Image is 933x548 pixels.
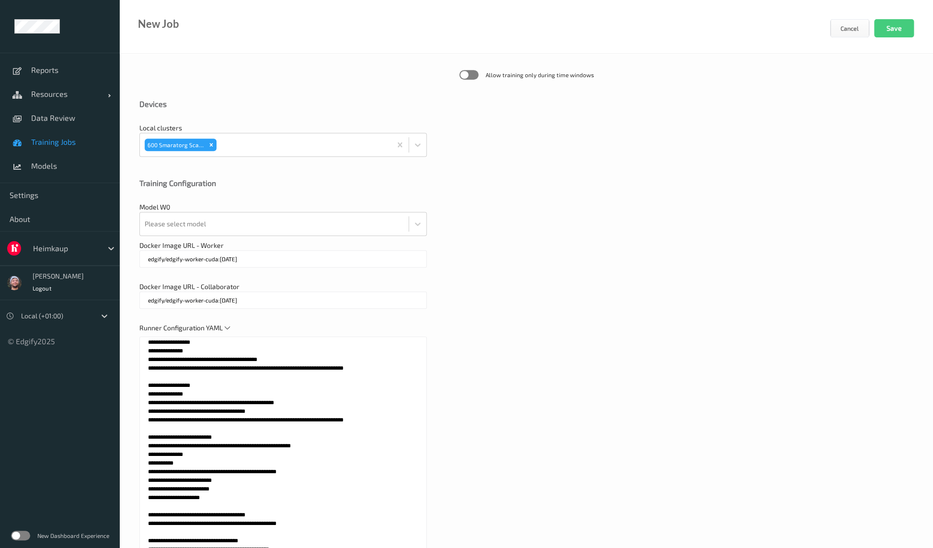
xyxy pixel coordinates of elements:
div: Remove 600 Smaratorg Scales [206,139,216,151]
button: Save [874,19,914,37]
div: Training Configuration [139,178,913,188]
div: Devices [139,99,913,109]
button: Cancel [830,19,869,37]
span: Docker Image URL - Worker [139,241,224,249]
span: Model W0 [139,203,170,211]
span: Allow training only during time windows [486,70,594,80]
div: 600 Smaratorg Scales [145,139,206,151]
div: New Job [138,19,179,29]
span: Local clusters [139,124,182,132]
span: Docker Image URL - Collaborator [139,282,239,291]
span: Runner Configuration YAML [139,324,231,332]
